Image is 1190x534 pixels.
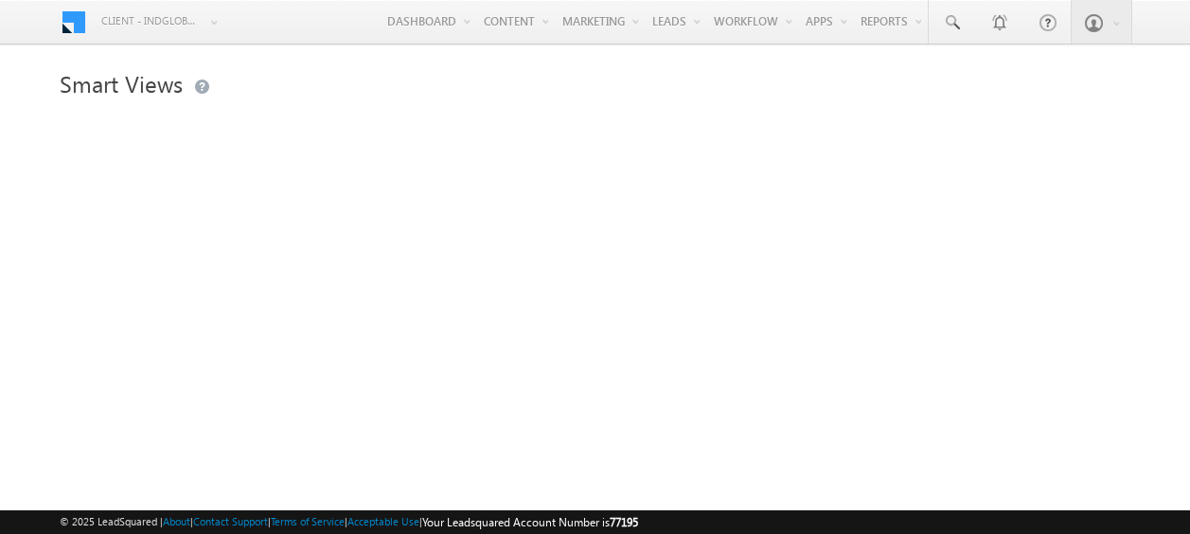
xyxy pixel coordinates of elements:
[347,515,419,527] a: Acceptable Use
[422,515,638,529] span: Your Leadsquared Account Number is
[163,515,190,527] a: About
[60,513,638,531] span: © 2025 LeadSquared | | | | |
[610,515,638,529] span: 77195
[271,515,345,527] a: Terms of Service
[101,11,201,30] span: Client - indglobal2 (77195)
[193,515,268,527] a: Contact Support
[60,68,183,98] span: Smart Views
